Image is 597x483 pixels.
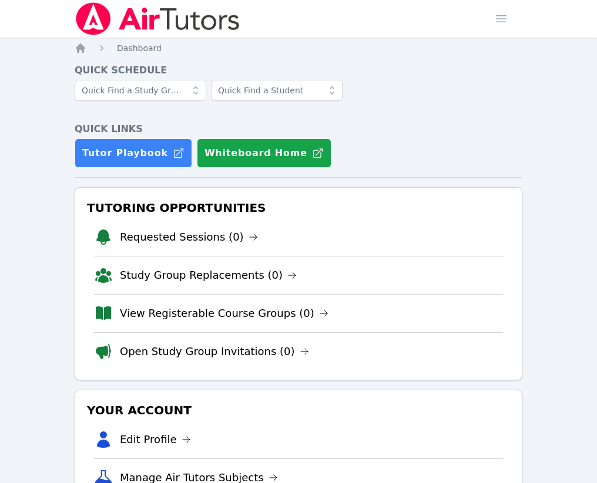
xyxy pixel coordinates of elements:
[197,139,331,168] button: Whiteboard Home
[120,431,191,448] a: Edit Profile
[75,139,192,168] a: Tutor Playbook
[75,2,241,35] img: Air Tutors
[120,229,258,245] a: Requested Sessions (0)
[117,42,162,54] a: Dashboard
[75,63,522,77] h4: Quick Schedule
[75,122,522,136] h4: Quick Links
[120,343,309,360] a: Open Study Group Invitations (0)
[85,197,512,218] h3: Tutoring Opportunities
[117,43,162,53] span: Dashboard
[120,267,297,283] a: Study Group Replacements (0)
[75,42,522,54] nav: Breadcrumb
[211,80,343,101] input: Quick Find a Student
[75,80,206,101] input: Quick Find a Study Group
[85,400,512,421] h3: Your Account
[120,305,328,322] a: View Registerable Course Groups (0)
